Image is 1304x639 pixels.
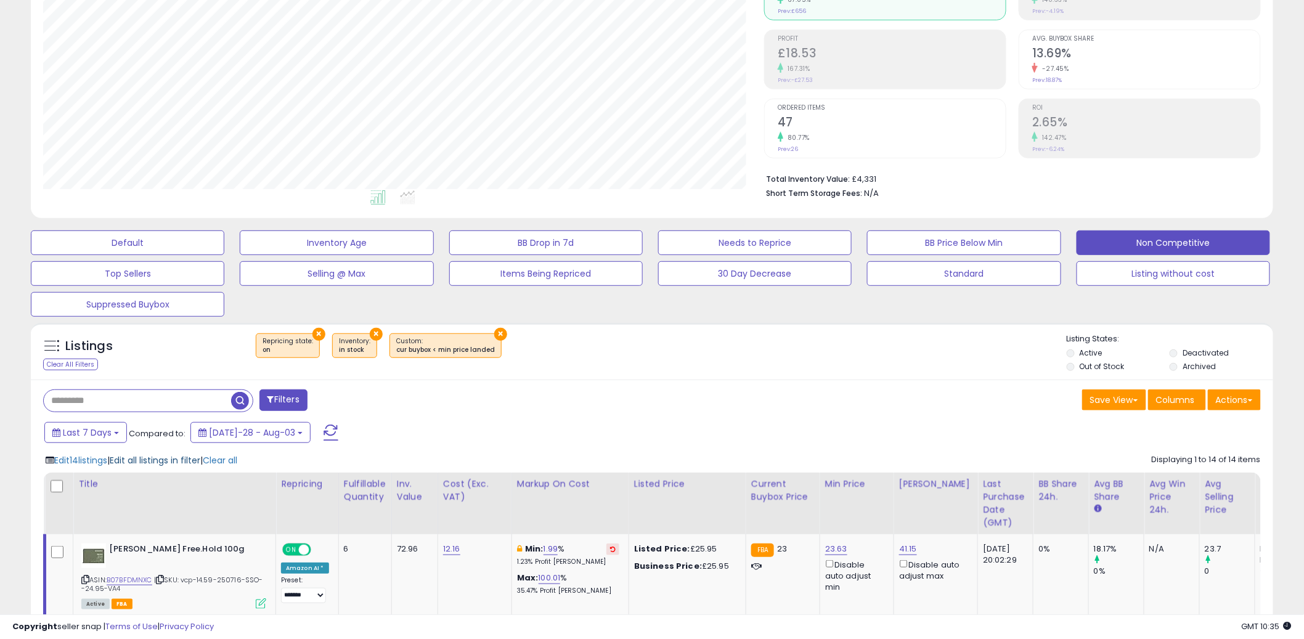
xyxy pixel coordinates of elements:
div: Avg Selling Price [1205,478,1250,516]
small: -27.45% [1038,64,1069,73]
div: £25.95 [634,543,736,555]
div: [PERSON_NAME] [899,478,972,490]
div: Preset: [281,576,329,604]
div: Disable auto adjust min [825,558,884,593]
div: N/A [1149,543,1190,555]
p: 35.47% Profit [PERSON_NAME] [517,587,619,595]
button: Items Being Repriced [449,261,643,286]
div: 0% [1038,543,1079,555]
button: Selling @ Max [240,261,433,286]
span: 2025-08-11 10:35 GMT [1242,621,1292,632]
h2: £18.53 [778,46,1006,63]
div: 0% [1094,566,1144,577]
span: Clear all [203,454,237,466]
div: FBA: 16 [1260,543,1301,555]
span: N/A [864,187,879,199]
div: Current Buybox Price [751,478,815,503]
h2: 13.69% [1032,46,1260,63]
small: 142.47% [1038,133,1067,142]
span: | SKU: vcp-14.59-250716-SSO--24.95-VA4 [81,575,263,593]
label: Archived [1183,361,1216,372]
button: 30 Day Decrease [658,261,852,286]
small: FBA [751,543,774,557]
div: 72.96 [397,543,428,555]
b: Total Inventory Value: [766,174,850,184]
button: Listing without cost [1077,261,1270,286]
button: × [494,328,507,341]
a: 23.63 [825,543,847,555]
p: Listing States: [1067,333,1273,345]
span: Repricing state : [263,336,313,355]
b: [PERSON_NAME] Free.Hold 100g [109,543,259,558]
button: Suppressed Buybox [31,292,224,317]
div: Amazon AI * [281,563,329,574]
button: × [370,328,383,341]
small: Avg BB Share. [1094,503,1101,515]
button: BB Drop in 7d [449,230,643,255]
div: FBM: 3 [1260,555,1301,566]
div: Avg Win Price 24h. [1149,478,1194,516]
div: Markup on Cost [517,478,624,490]
a: Terms of Use [105,621,158,632]
span: Edit all listings in filter [110,454,200,466]
div: Repricing [281,478,333,490]
div: Disable auto adjust max [899,558,968,582]
div: 6 [344,543,382,555]
a: 100.01 [539,572,561,584]
button: [DATE]-28 - Aug-03 [190,422,311,443]
th: The percentage added to the cost of goods (COGS) that forms the calculator for Min & Max prices. [511,473,629,534]
button: × [312,328,325,341]
strong: Copyright [12,621,57,632]
small: Prev: -£27.53 [778,76,813,84]
button: Standard [867,261,1061,286]
a: Privacy Policy [160,621,214,632]
label: Active [1080,348,1102,358]
span: Avg. Buybox Share [1032,36,1260,43]
a: B07BFDMNXC [107,575,152,585]
button: Top Sellers [31,261,224,286]
span: Columns [1156,394,1195,406]
div: seller snap | | [12,621,214,633]
div: Cost (Exc. VAT) [443,478,507,503]
div: | | [46,454,237,466]
div: Displaying 1 to 14 of 14 items [1152,454,1261,466]
small: 80.77% [783,133,810,142]
span: OFF [309,544,329,555]
span: Inventory : [339,336,370,355]
button: Actions [1208,389,1261,410]
span: Edit 14 listings [54,454,107,466]
span: ROI [1032,105,1260,112]
b: Business Price: [634,560,702,572]
small: Prev: -4.19% [1032,7,1064,15]
div: 23.7 [1205,543,1255,555]
div: Listed Price [634,478,741,490]
button: BB Price Below Min [867,230,1061,255]
button: Columns [1148,389,1206,410]
button: Default [31,230,224,255]
span: [DATE]-28 - Aug-03 [209,426,295,439]
label: Deactivated [1183,348,1229,358]
button: Non Competitive [1077,230,1270,255]
button: Last 7 Days [44,422,127,443]
div: Min Price [825,478,889,490]
div: Avg BB Share [1094,478,1139,503]
div: Inv. value [397,478,433,503]
small: Prev: £656 [778,7,806,15]
a: 41.15 [899,543,917,555]
div: Fulfillable Quantity [344,478,386,503]
li: £4,331 [766,171,1252,185]
small: Prev: 18.87% [1032,76,1062,84]
small: 167.31% [783,64,810,73]
button: Needs to Reprice [658,230,852,255]
div: Clear All Filters [43,359,98,370]
div: ( SFP: 1 ) [1260,566,1301,577]
span: Custom: [396,336,495,355]
span: All listings currently available for purchase on Amazon [81,599,110,609]
div: 18.17% [1094,543,1144,555]
div: Title [78,478,271,490]
span: Ordered Items [778,105,1006,112]
h2: 2.65% [1032,115,1260,132]
div: £25.95 [634,561,736,572]
a: 1.99 [544,543,558,555]
div: in stock [339,346,370,354]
